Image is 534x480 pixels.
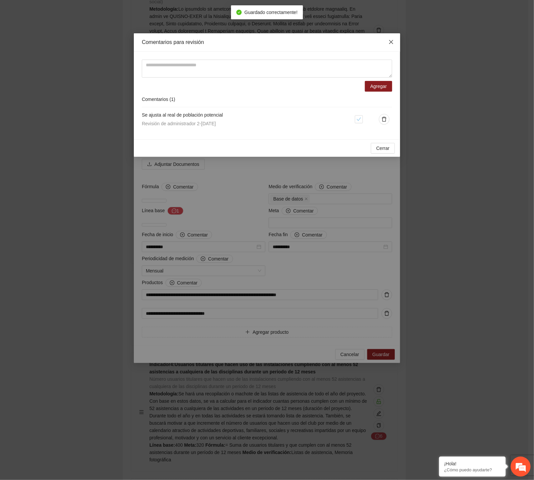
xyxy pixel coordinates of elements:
[444,467,501,472] p: ¿Cómo puedo ayudarte?
[379,114,390,125] button: delete
[142,39,392,46] div: Comentarios para revisión
[355,115,363,123] button: check
[376,145,390,152] span: Cerrar
[382,33,400,51] button: Close
[371,143,395,154] button: Cerrar
[142,97,175,102] span: Comentarios ( 1 )
[236,10,242,15] span: check-circle
[109,3,125,19] div: Minimizar ventana de chat en vivo
[35,34,112,43] div: Chatee con nosotros ahora
[444,461,501,466] div: ¡Hola!
[355,117,363,122] span: check
[142,112,223,118] span: Se ajusta al real de población potencial
[389,39,394,45] span: close
[3,182,127,205] textarea: Escriba su mensaje y pulse “Intro”
[365,81,392,92] button: Agregar
[370,83,387,90] span: Agregar
[142,121,216,126] span: Revisión de administrador 2 - [DATE]
[379,117,389,122] span: delete
[39,89,92,156] span: Estamos en línea.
